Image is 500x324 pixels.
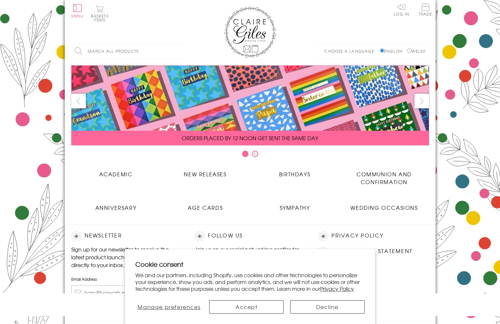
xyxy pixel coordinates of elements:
a: New Releases [161,165,250,178]
a: Privacy Policy [331,231,383,240]
span: 0 items [94,13,109,23]
a: Sympathy [250,199,340,211]
span: Age Cards [188,204,223,211]
span: ORDERS PLACED BY 12 NOON GET SENT THE SAME DAY [182,134,318,142]
input: Search all products [71,44,185,59]
a: Communion and Confirmation [340,165,429,186]
div: Carousel Pagination [71,150,429,160]
a: Trade [419,3,432,17]
span: Wedding Occasions [350,204,418,211]
a: Age Cards [161,199,250,211]
input: Search [179,44,185,59]
a: Academic [71,165,161,178]
button: Menu [71,4,84,18]
span: Communion and Confirmation [357,170,412,186]
button: next [414,94,429,108]
h2: Cookie consent [135,260,365,269]
input: Welsh [407,48,412,53]
input: harry@hogwarts.edu [71,285,182,300]
a: Birthdays [250,165,340,178]
label: Email Address [71,276,182,282]
h2: Follow Us [195,231,305,241]
span: Manage preferences [138,303,200,311]
p: Sign up for our newsletter to receive the latest product launches, news and offers directly to yo... [71,245,182,269]
span: Birthdays [279,170,310,178]
a: Anniversary [71,199,161,211]
a: Privacy Policy [320,285,354,292]
span: Anniversary [95,204,137,211]
p: We and our partners, including Shopify, use cookies and other technologies to personalize your ex... [135,272,365,292]
input: English [380,48,384,53]
a: Accessibility Statement [331,247,412,256]
span: New Releases [184,170,226,178]
span: Academic [99,170,133,178]
button: Accept [209,300,284,314]
label: English [380,48,406,54]
button: Carousel Page 2 [252,151,258,157]
h2: Newsletter [71,231,182,241]
span: Menu [71,13,84,19]
button: Manage preferences [135,300,203,314]
p: Choose a language: [324,48,379,54]
span: Trade [419,3,432,16]
img: Claire Giles Greetings Cards [224,7,276,58]
a: Wedding Occasions [340,199,429,211]
label: Welsh [407,48,426,54]
button: Decline [290,300,365,314]
button: prev [71,94,86,108]
button: Carousel Page 1 (Current Slide) [242,151,249,157]
span: Sympathy [280,204,310,211]
p: Join us on our social networking profiles for up to the minute news and product releases the mome... [195,245,305,269]
a: Log In [394,3,409,16]
button: Basket0 items [91,5,109,22]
